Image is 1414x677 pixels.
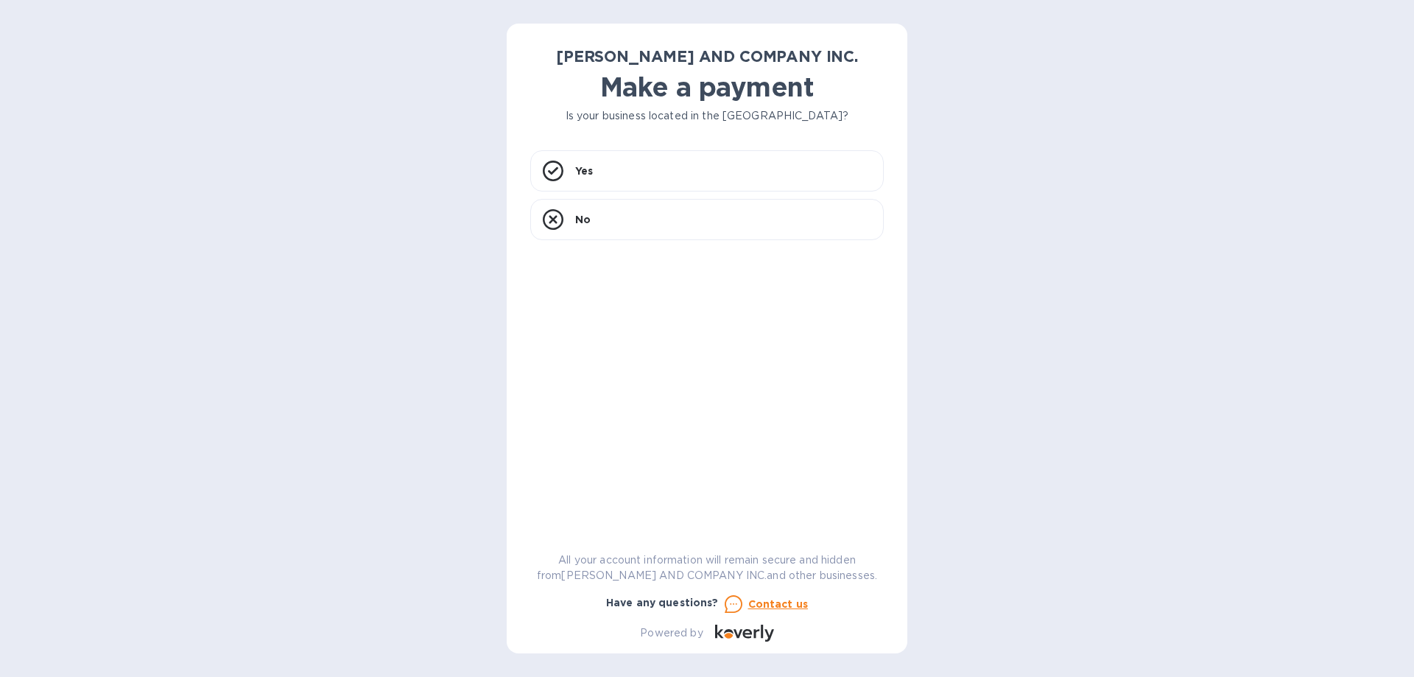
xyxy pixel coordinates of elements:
h1: Make a payment [530,71,884,102]
b: Have any questions? [606,597,719,608]
p: Powered by [640,625,703,641]
p: Is your business located in the [GEOGRAPHIC_DATA]? [530,108,884,124]
p: No [575,212,591,227]
p: All your account information will remain secure and hidden from [PERSON_NAME] AND COMPANY INC. an... [530,553,884,583]
b: [PERSON_NAME] AND COMPANY INC. [556,47,858,66]
p: Yes [575,164,593,178]
u: Contact us [748,598,809,610]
